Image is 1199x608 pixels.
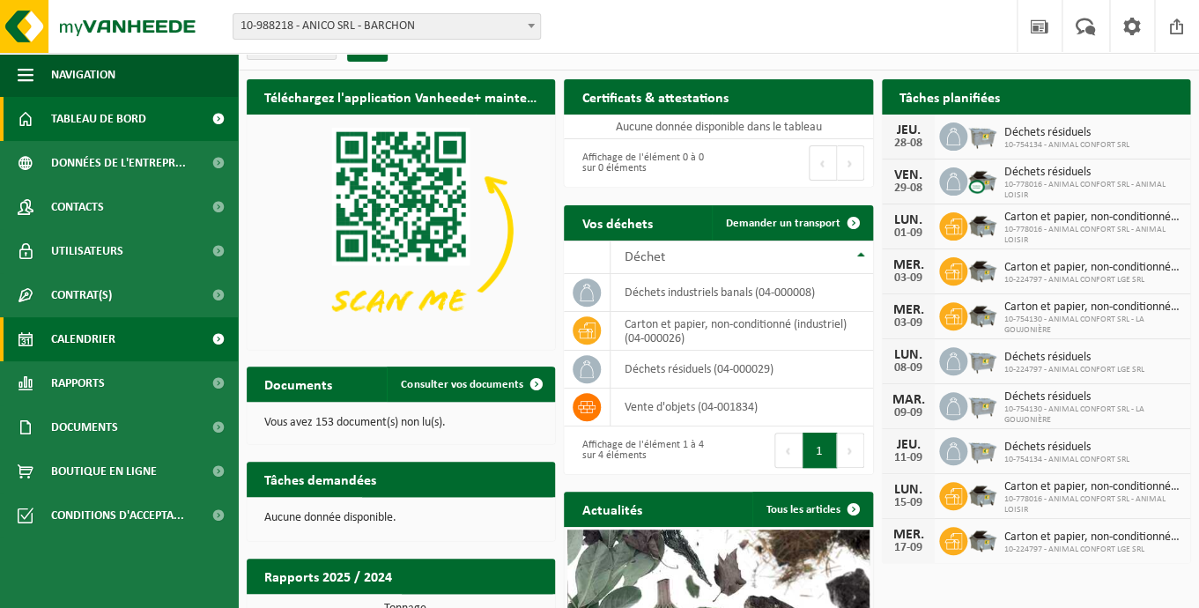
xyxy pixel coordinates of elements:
[51,53,115,97] span: Navigation
[891,213,926,227] div: LUN.
[967,345,997,374] img: WB-2500-GAL-GY-01
[891,272,926,285] div: 03-09
[1004,166,1181,180] span: Déchets résiduels
[891,452,926,464] div: 11-09
[611,351,872,389] td: déchets résiduels (04-000029)
[1004,530,1181,545] span: Carton et papier, non-conditionné (industriel)
[624,250,664,264] span: Déchet
[891,182,926,195] div: 29-08
[1004,455,1129,465] span: 10-754134 - ANIMAL CONFORT SRL
[891,258,926,272] div: MER.
[967,165,997,195] img: WB-5000-CU
[51,449,157,493] span: Boutique en ligne
[774,433,803,468] button: Previous
[1004,441,1129,455] span: Déchets résiduels
[891,123,926,137] div: JEU.
[891,137,926,150] div: 28-08
[1004,351,1144,365] span: Déchets résiduels
[51,361,105,405] span: Rapports
[51,141,186,185] span: Données de l'entrepr...
[564,79,745,114] h2: Certificats & attestations
[233,13,541,40] span: 10-988218 - ANICO SRL - BARCHON
[809,145,837,181] button: Previous
[967,389,997,419] img: WB-2500-GAL-GY-01
[611,389,872,426] td: vente d'objets (04-001834)
[1004,480,1181,494] span: Carton et papier, non-conditionné (industriel)
[1004,225,1181,246] span: 10-778016 - ANIMAL CONFORT SRL - ANIMAL LOISIR
[247,115,555,346] img: Download de VHEPlus App
[51,493,184,538] span: Conditions d'accepta...
[803,433,837,468] button: 1
[387,367,553,402] a: Consulter vos documents
[967,255,997,285] img: WB-5000-GAL-GY-01
[1004,140,1129,151] span: 10-754134 - ANIMAL CONFORT SRL
[51,97,146,141] span: Tableau de bord
[891,497,926,509] div: 15-09
[891,528,926,542] div: MER.
[1004,365,1144,375] span: 10-224797 - ANIMAL CONFORT LGE SRL
[564,492,659,526] h2: Actualités
[401,379,522,390] span: Consulter vos documents
[1004,404,1181,426] span: 10-754130 - ANIMAL CONFORT SRL - LA GOUJONIÈRE
[891,542,926,554] div: 17-09
[752,492,871,527] a: Tous les articles
[967,120,997,150] img: WB-2500-GAL-GY-01
[51,405,118,449] span: Documents
[891,303,926,317] div: MER.
[51,185,104,229] span: Contacts
[264,512,537,524] p: Aucune donnée disponible.
[1004,211,1181,225] span: Carton et papier, non-conditionné (industriel)
[564,205,670,240] h2: Vos déchets
[891,407,926,419] div: 09-09
[247,559,410,593] h2: Rapports 2025 / 2024
[1004,275,1181,285] span: 10-224797 - ANIMAL CONFORT LGE SRL
[233,14,540,39] span: 10-988218 - ANICO SRL - BARCHON
[564,115,872,139] td: Aucune donnée disponible dans le tableau
[891,317,926,330] div: 03-09
[1004,300,1181,315] span: Carton et papier, non-conditionné (industriel)
[891,348,926,362] div: LUN.
[726,218,840,229] span: Demander un transport
[891,362,926,374] div: 08-09
[967,300,997,330] img: WB-5000-GAL-GY-01
[837,433,864,468] button: Next
[712,205,871,241] a: Demander un transport
[967,479,997,509] img: WB-5000-GAL-GY-01
[247,367,350,401] h2: Documents
[51,273,112,317] span: Contrat(s)
[51,317,115,361] span: Calendrier
[891,483,926,497] div: LUN.
[611,274,872,312] td: déchets industriels banals (04-000008)
[573,144,709,182] div: Affichage de l'élément 0 à 0 sur 0 éléments
[891,168,926,182] div: VEN.
[1004,261,1181,275] span: Carton et papier, non-conditionné (industriel)
[1004,315,1181,336] span: 10-754130 - ANIMAL CONFORT SRL - LA GOUJONIÈRE
[1004,126,1129,140] span: Déchets résiduels
[967,524,997,554] img: WB-5000-GAL-GY-01
[891,227,926,240] div: 01-09
[1004,390,1181,404] span: Déchets résiduels
[573,431,709,470] div: Affichage de l'élément 1 à 4 sur 4 éléments
[891,393,926,407] div: MAR.
[247,462,394,496] h2: Tâches demandées
[611,312,872,351] td: carton et papier, non-conditionné (industriel) (04-000026)
[264,417,537,429] p: Vous avez 153 document(s) non lu(s).
[837,145,864,181] button: Next
[882,79,1018,114] h2: Tâches planifiées
[1004,545,1181,555] span: 10-224797 - ANIMAL CONFORT LGE SRL
[247,79,555,114] h2: Téléchargez l'application Vanheede+ maintenant!
[967,210,997,240] img: WB-5000-GAL-GY-01
[51,229,123,273] span: Utilisateurs
[1004,180,1181,201] span: 10-778016 - ANIMAL CONFORT SRL - ANIMAL LOISIR
[967,434,997,464] img: WB-2500-GAL-GY-01
[1004,494,1181,515] span: 10-778016 - ANIMAL CONFORT SRL - ANIMAL LOISIR
[891,438,926,452] div: JEU.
